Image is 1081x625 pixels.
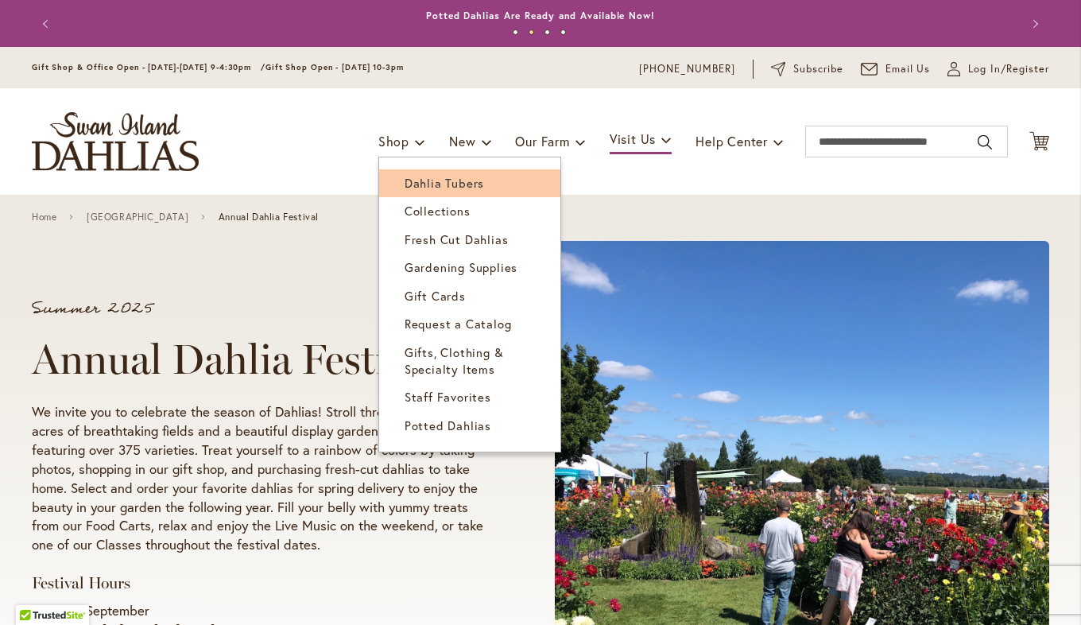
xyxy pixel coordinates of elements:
span: Email Us [885,61,931,77]
a: [GEOGRAPHIC_DATA] [87,212,188,223]
a: Gift Cards [379,282,560,310]
span: Potted Dahlias [405,417,491,433]
p: We invite you to celebrate the season of Dahlias! Stroll through almost 50 acres of breathtaking ... [32,402,494,555]
span: Gifts, Clothing & Specialty Items [405,344,504,377]
a: store logo [32,112,199,171]
span: Staff Favorites [405,389,491,405]
span: Subscribe [793,61,843,77]
a: Home [32,212,56,223]
span: Annual Dahlia Festival [219,212,319,223]
span: Our Farm [515,133,569,149]
span: New [449,133,475,149]
button: 2 of 4 [529,29,534,35]
button: 3 of 4 [544,29,550,35]
span: Request a Catalog [405,316,512,332]
span: Shop [378,133,409,149]
a: Potted Dahlias Are Ready and Available Now! [426,10,655,21]
span: Collections [405,203,471,219]
a: Log In/Register [947,61,1049,77]
span: Log In/Register [968,61,1049,77]
span: Gardening Supplies [405,259,517,275]
span: Help Center [695,133,768,149]
span: Gift Shop & Office Open - [DATE]-[DATE] 9-4:30pm / [32,62,265,72]
p: Summer 2025 [32,301,494,316]
button: 4 of 4 [560,29,566,35]
span: Dahlia Tubers [405,175,484,191]
span: Gift Shop Open - [DATE] 10-3pm [265,62,404,72]
a: Email Us [861,61,931,77]
button: 1 of 4 [513,29,518,35]
button: Next [1017,8,1049,40]
button: Previous [32,8,64,40]
h1: Annual Dahlia Festival [32,336,494,383]
span: Fresh Cut Dahlias [405,231,509,247]
a: Subscribe [771,61,843,77]
a: [PHONE_NUMBER] [639,61,735,77]
span: Visit Us [610,130,656,147]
